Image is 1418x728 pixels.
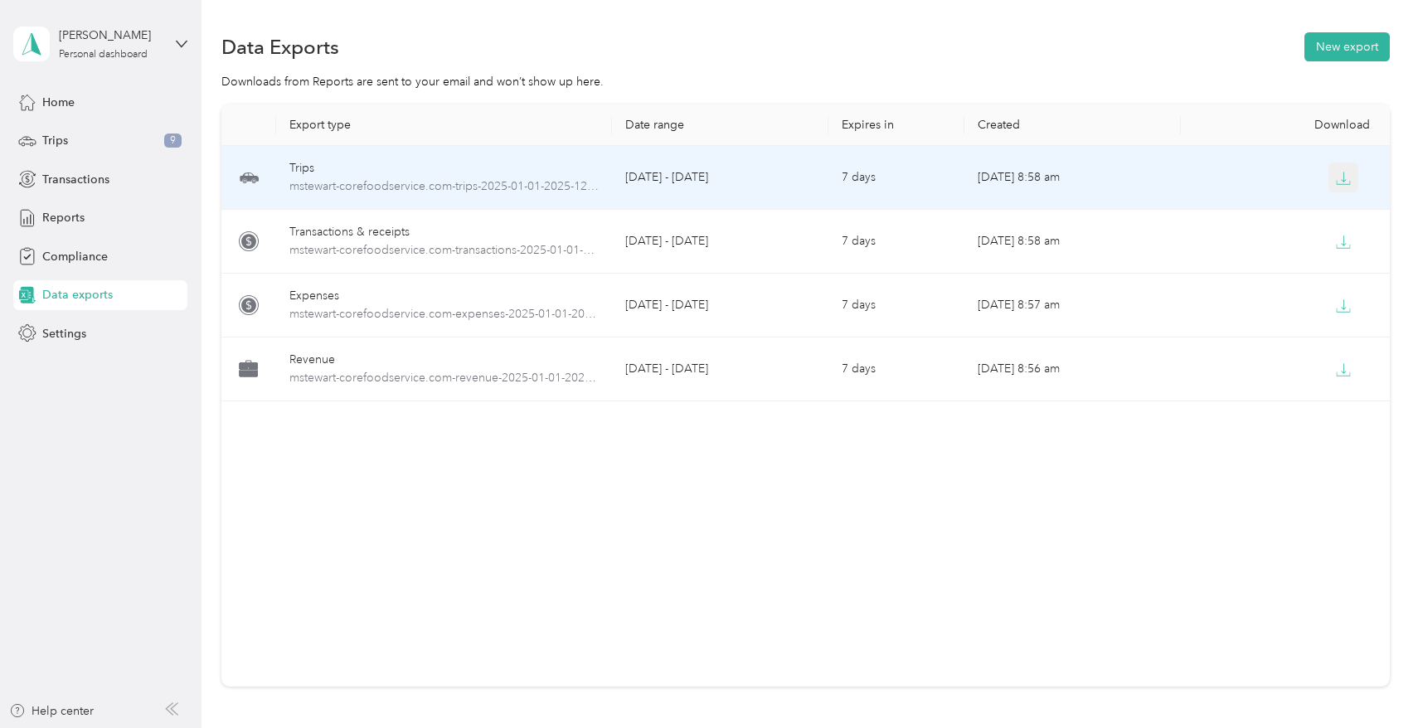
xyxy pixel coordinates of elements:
[221,38,339,56] h1: Data Exports
[42,132,68,149] span: Trips
[42,171,109,188] span: Transactions
[42,325,86,342] span: Settings
[289,223,599,241] div: Transactions & receipts
[1325,635,1418,728] iframe: Everlance-gr Chat Button Frame
[1304,32,1390,61] button: New export
[42,94,75,111] span: Home
[964,146,1181,210] td: [DATE] 8:58 am
[964,210,1181,274] td: [DATE] 8:58 am
[612,104,828,146] th: Date range
[289,177,599,196] span: mstewart-corefoodservice.com-trips-2025-01-01-2025-12-31.pdf
[276,104,612,146] th: Export type
[221,73,1389,90] div: Downloads from Reports are sent to your email and won’t show up here.
[164,133,182,148] span: 9
[612,337,828,401] td: [DATE] - [DATE]
[59,50,148,60] div: Personal dashboard
[964,337,1181,401] td: [DATE] 8:56 am
[612,274,828,337] td: [DATE] - [DATE]
[289,305,599,323] span: mstewart-corefoodservice.com-expenses-2025-01-01-2025-12-31.xlsx
[612,146,828,210] td: [DATE] - [DATE]
[42,248,108,265] span: Compliance
[964,104,1181,146] th: Created
[828,274,964,337] td: 7 days
[828,337,964,401] td: 7 days
[828,146,964,210] td: 7 days
[289,159,599,177] div: Trips
[289,241,599,260] span: mstewart-corefoodservice.com-transactions-2025-01-01-2025-12-31.pdf
[828,104,964,146] th: Expires in
[42,286,113,303] span: Data exports
[289,287,599,305] div: Expenses
[612,210,828,274] td: [DATE] - [DATE]
[1194,118,1384,132] div: Download
[9,702,94,720] button: Help center
[964,274,1181,337] td: [DATE] 8:57 am
[828,210,964,274] td: 7 days
[42,209,85,226] span: Reports
[59,27,163,44] div: [PERSON_NAME]
[289,351,599,369] div: Revenue
[289,369,599,387] span: mstewart-corefoodservice.com-revenue-2025-01-01-2025-12-31.pdf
